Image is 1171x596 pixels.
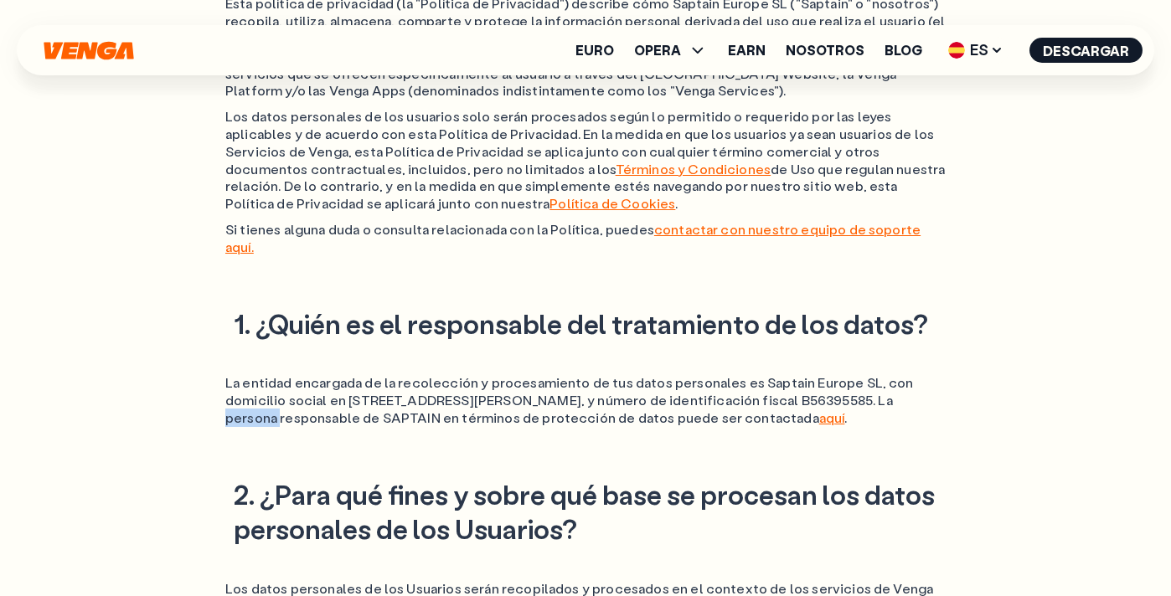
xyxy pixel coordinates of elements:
[225,306,946,342] h2: 1. ¿Quién es el responsable del tratamiento de los datos?
[942,37,1009,64] span: ES
[1029,38,1143,63] button: Descargar
[948,42,965,59] img: flag-es
[634,40,708,60] span: OPERA
[225,477,946,547] h2: 2. ¿Para qué fines y sobre qué base se procesan los datos personales de los Usuarios?
[225,108,946,213] p: Los datos personales de los usuarios solo serán procesados según lo permitido o requerido por las...
[575,44,614,57] a: Euro
[819,408,845,426] a: aquí
[634,44,681,57] span: OPERA
[786,44,864,57] a: Nosotros
[225,221,946,256] p: Si tienes alguna duda o consulta relacionada con la Política, puedes
[616,160,771,177] a: Términos y Condiciones
[728,44,766,57] a: Earn
[225,220,921,255] a: contactar con nuestro equipo de soporte aquí.
[885,44,922,57] a: Blog
[225,374,946,426] ol: La entidad encargada de la recolección y procesamiento de tus datos personales es Saptain Europe ...
[42,41,136,60] svg: Inicio
[549,194,675,212] a: Política de Cookies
